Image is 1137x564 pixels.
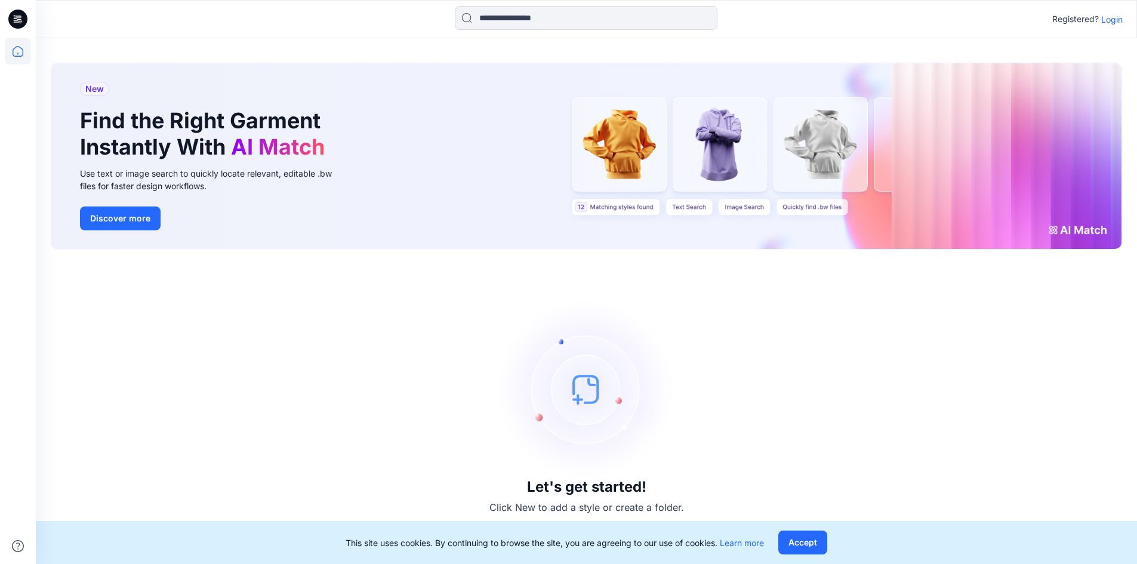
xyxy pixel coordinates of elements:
h1: Find the Right Garment Instantly With [80,108,331,159]
span: New [85,82,104,96]
p: Click New to add a style or create a folder. [489,500,684,514]
span: AI Match [231,134,325,160]
button: Accept [778,531,827,554]
p: Registered? [1052,12,1099,26]
h3: Let's get started! [527,479,646,495]
a: Learn more [720,538,764,548]
p: This site uses cookies. By continuing to browse the site, you are agreeing to our use of cookies. [346,537,764,549]
button: Discover more [80,207,161,230]
p: Login [1101,13,1123,26]
div: Use text or image search to quickly locate relevant, editable .bw files for faster design workflows. [80,167,349,192]
img: empty-state-image.svg [497,300,676,479]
